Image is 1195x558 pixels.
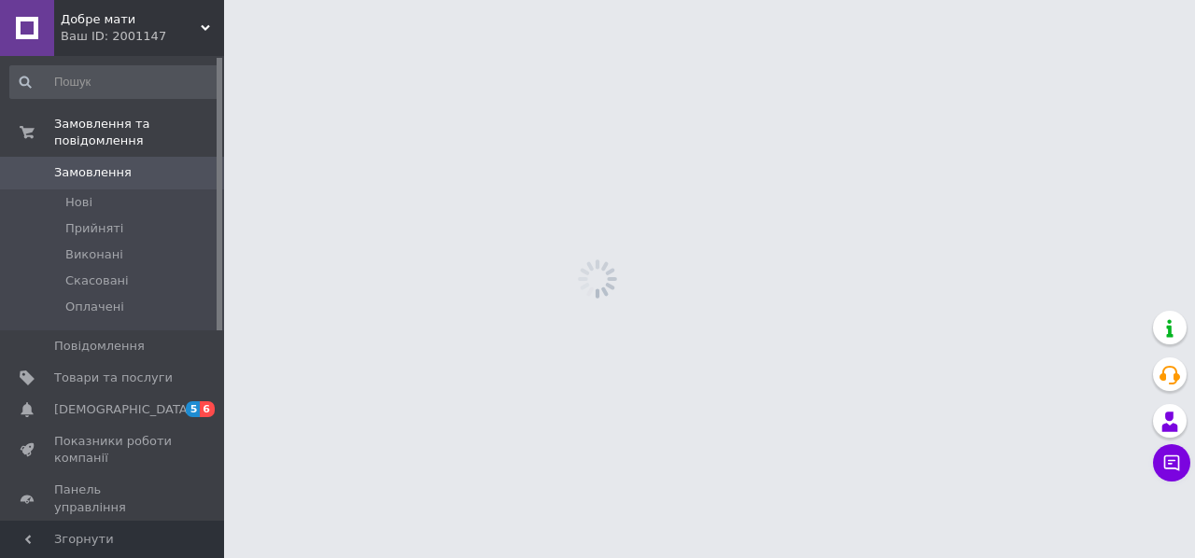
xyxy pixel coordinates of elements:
span: Повідомлення [54,338,145,355]
span: Добре мати [61,11,201,28]
div: Ваш ID: 2001147 [61,28,224,45]
span: Виконані [65,246,123,263]
input: Пошук [9,65,220,99]
span: 6 [200,401,215,417]
span: Нові [65,194,92,211]
span: Панель управління [54,481,173,515]
span: 5 [186,401,201,417]
span: Замовлення та повідомлення [54,116,224,149]
span: Показники роботи компанії [54,433,173,467]
span: Замовлення [54,164,132,181]
span: Оплачені [65,299,124,315]
button: Чат з покупцем [1153,444,1190,481]
span: Товари та послуги [54,370,173,386]
span: Прийняті [65,220,123,237]
span: [DEMOGRAPHIC_DATA] [54,401,192,418]
span: Скасовані [65,272,129,289]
